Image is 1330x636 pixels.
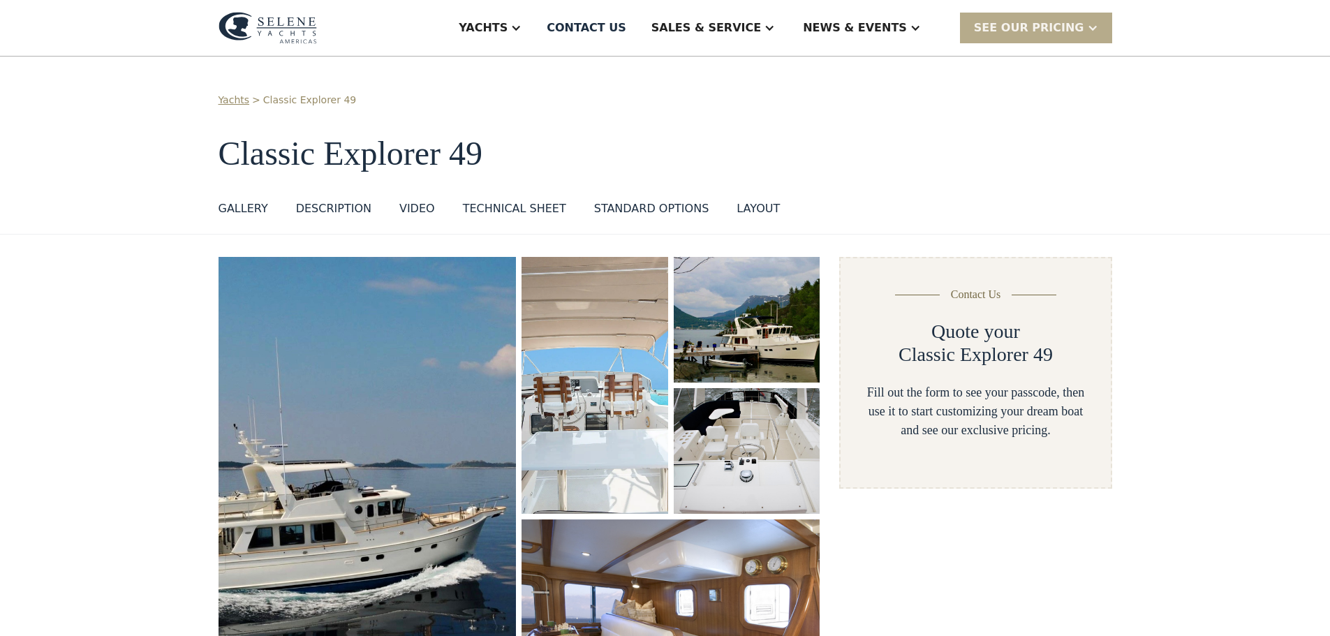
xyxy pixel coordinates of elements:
[263,93,356,108] a: Classic Explorer 49
[951,286,1001,303] div: Contact Us
[219,200,268,217] div: GALLERY
[974,20,1084,36] div: SEE Our Pricing
[296,200,371,223] a: DESCRIPTION
[252,93,260,108] div: >
[863,383,1088,440] div: Fill out the form to see your passcode, then use it to start customizing your dream boat and see ...
[219,135,1112,172] h1: Classic Explorer 49
[219,12,317,44] img: logo
[463,200,566,223] a: Technical sheet
[737,200,780,217] div: layout
[399,200,435,217] div: VIDEO
[459,20,508,36] div: Yachts
[674,257,820,383] img: 50 foot motor yacht
[737,200,780,223] a: layout
[594,200,709,223] a: standard options
[931,320,1020,343] h2: Quote your
[674,388,820,514] img: 50 foot motor yacht
[547,20,626,36] div: Contact US
[803,20,907,36] div: News & EVENTS
[463,200,566,217] div: Technical sheet
[219,93,250,108] a: Yachts
[651,20,761,36] div: Sales & Service
[594,200,709,217] div: standard options
[296,200,371,217] div: DESCRIPTION
[899,343,1053,367] h2: Classic Explorer 49
[219,200,268,223] a: GALLERY
[399,200,435,223] a: VIDEO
